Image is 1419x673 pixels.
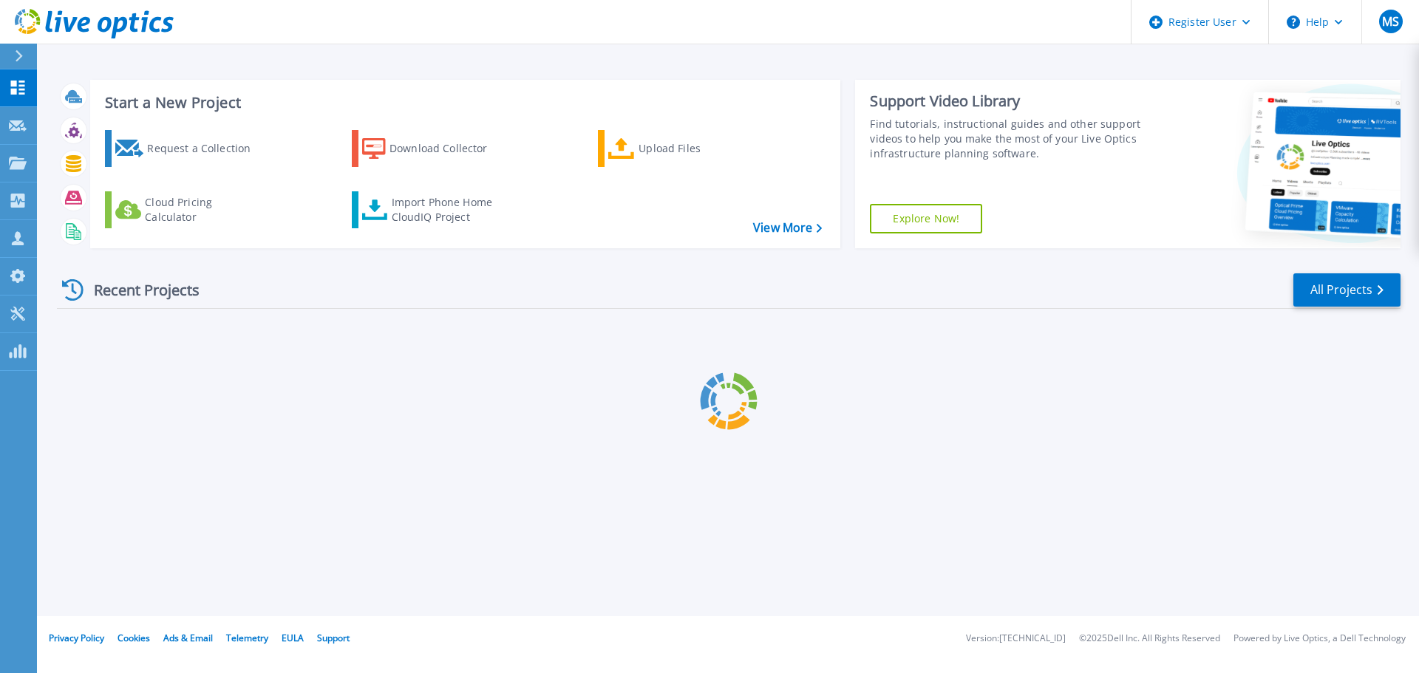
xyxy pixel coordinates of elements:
a: Support [317,632,350,644]
div: Find tutorials, instructional guides and other support videos to help you make the most of your L... [870,117,1148,161]
a: Upload Files [598,130,763,167]
a: Download Collector [352,130,517,167]
li: Powered by Live Optics, a Dell Technology [1233,634,1406,643]
span: MS [1382,16,1399,27]
a: Cookies [118,632,150,644]
div: Import Phone Home CloudIQ Project [392,195,507,225]
a: Cloud Pricing Calculator [105,191,270,228]
a: All Projects [1293,273,1401,307]
a: Privacy Policy [49,632,104,644]
div: Download Collector [389,134,508,163]
a: EULA [282,632,304,644]
a: View More [753,221,822,235]
h3: Start a New Project [105,95,822,111]
div: Support Video Library [870,92,1148,111]
div: Recent Projects [57,272,220,308]
a: Request a Collection [105,130,270,167]
a: Telemetry [226,632,268,644]
div: Upload Files [639,134,757,163]
li: © 2025 Dell Inc. All Rights Reserved [1079,634,1220,643]
div: Cloud Pricing Calculator [145,195,263,225]
a: Ads & Email [163,632,213,644]
div: Request a Collection [147,134,265,163]
li: Version: [TECHNICAL_ID] [966,634,1066,643]
a: Explore Now! [870,204,982,233]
